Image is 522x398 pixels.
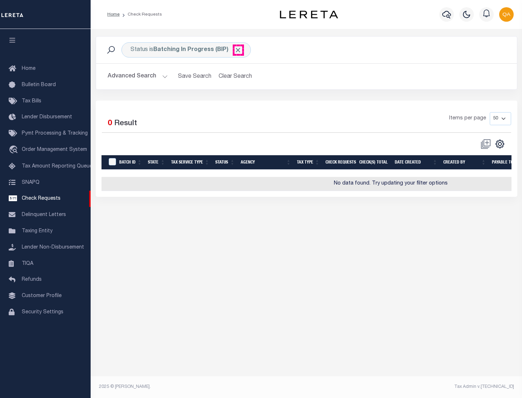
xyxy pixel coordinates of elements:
[356,155,392,170] th: Check(s) Total
[108,69,168,84] button: Advanced Search
[108,120,112,127] span: 0
[174,69,216,84] button: Save Search
[22,180,40,185] span: SNAPQ
[238,155,294,170] th: Agency: activate to sort column ascending
[22,212,66,217] span: Delinquent Letters
[168,155,212,170] th: Tax Service Type: activate to sort column ascending
[22,66,36,71] span: Home
[22,164,92,169] span: Tax Amount Reporting Queue
[22,99,41,104] span: Tax Bills
[22,261,33,266] span: TIQA
[22,293,62,298] span: Customer Profile
[22,147,87,152] span: Order Management System
[234,46,242,54] span: Click to Remove
[22,245,84,250] span: Lender Non-Disbursement
[449,115,486,123] span: Items per page
[22,196,61,201] span: Check Requests
[116,155,145,170] th: Batch Id: activate to sort column ascending
[107,12,120,17] a: Home
[22,310,63,315] span: Security Settings
[392,155,440,170] th: Date Created: activate to sort column ascending
[114,118,137,130] label: Result
[153,47,242,53] b: Batching In Progress (BIP)
[22,82,56,88] span: Bulletin Board
[280,10,338,18] img: logo-dark.svg
[216,69,255,84] button: Clear Search
[22,229,53,234] span: Taxing Entity
[145,155,168,170] th: State: activate to sort column ascending
[120,11,162,18] li: Check Requests
[212,155,238,170] th: Status: activate to sort column ascending
[323,155,356,170] th: Check Requests
[94,384,307,390] div: 2025 © [PERSON_NAME].
[121,42,251,58] div: Status is
[9,145,20,155] i: travel_explore
[294,155,323,170] th: Tax Type: activate to sort column ascending
[499,7,514,22] img: svg+xml;base64,PHN2ZyB4bWxucz0iaHR0cDovL3d3dy53My5vcmcvMjAwMC9zdmciIHBvaW50ZXItZXZlbnRzPSJub25lIi...
[22,131,88,136] span: Pymt Processing & Tracking
[22,115,72,120] span: Lender Disbursement
[312,384,514,390] div: Tax Admin v.[TECHNICAL_ID]
[440,155,489,170] th: Created By: activate to sort column ascending
[22,277,42,282] span: Refunds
